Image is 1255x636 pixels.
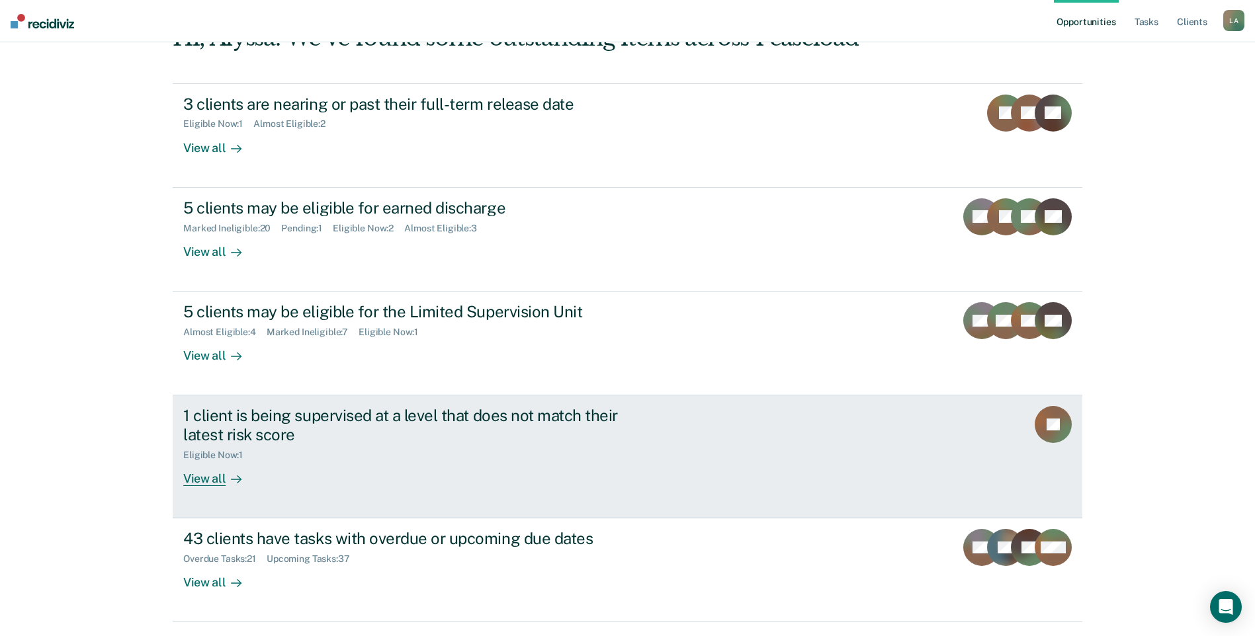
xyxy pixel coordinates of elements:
[11,14,74,28] img: Recidiviz
[183,461,257,487] div: View all
[267,327,359,338] div: Marked Ineligible : 7
[183,565,257,590] div: View all
[267,553,361,565] div: Upcoming Tasks : 37
[1223,10,1244,31] button: LA
[183,95,648,114] div: 3 clients are nearing or past their full-term release date
[173,188,1082,292] a: 5 clients may be eligible for earned dischargeMarked Ineligible:20Pending:1Eligible Now:2Almost E...
[183,233,257,259] div: View all
[173,24,900,52] div: Hi, Alyssa. We’ve found some outstanding items across 1 caseload
[173,395,1082,518] a: 1 client is being supervised at a level that does not match their latest risk scoreEligible Now:1...
[183,223,281,234] div: Marked Ineligible : 20
[173,292,1082,395] a: 5 clients may be eligible for the Limited Supervision UnitAlmost Eligible:4Marked Ineligible:7Eli...
[404,223,488,234] div: Almost Eligible : 3
[183,529,648,548] div: 43 clients have tasks with overdue or upcoming due dates
[183,553,267,565] div: Overdue Tasks : 21
[333,223,404,234] div: Eligible Now : 2
[359,327,429,338] div: Eligible Now : 1
[183,338,257,364] div: View all
[1210,591,1242,623] div: Open Intercom Messenger
[183,302,648,321] div: 5 clients may be eligible for the Limited Supervision Unit
[183,118,253,130] div: Eligible Now : 1
[183,327,267,338] div: Almost Eligible : 4
[173,518,1082,622] a: 43 clients have tasks with overdue or upcoming due datesOverdue Tasks:21Upcoming Tasks:37View all
[183,450,253,461] div: Eligible Now : 1
[281,223,333,234] div: Pending : 1
[1223,10,1244,31] div: L A
[173,83,1082,188] a: 3 clients are nearing or past their full-term release dateEligible Now:1Almost Eligible:2View all
[183,198,648,218] div: 5 clients may be eligible for earned discharge
[253,118,336,130] div: Almost Eligible : 2
[183,406,648,444] div: 1 client is being supervised at a level that does not match their latest risk score
[183,130,257,155] div: View all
